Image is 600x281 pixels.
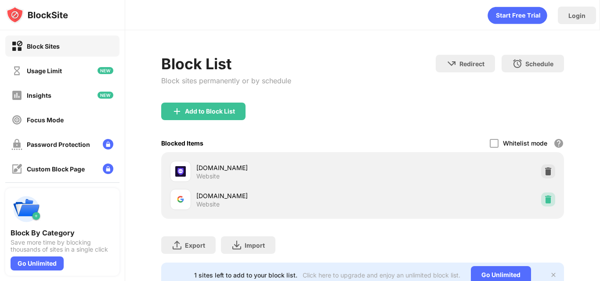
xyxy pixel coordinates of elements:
[459,60,484,68] div: Redirect
[161,55,291,73] div: Block List
[185,108,235,115] div: Add to Block List
[161,76,291,85] div: Block sites permanently or by schedule
[196,191,363,200] div: [DOMAIN_NAME]
[11,65,22,76] img: time-usage-off.svg
[27,116,64,124] div: Focus Mode
[98,92,113,99] img: new-icon.svg
[11,256,64,270] div: Go Unlimited
[175,166,186,177] img: favicons
[11,90,22,101] img: insights-off.svg
[6,6,68,24] img: logo-blocksite.svg
[185,242,205,249] div: Export
[194,271,297,279] div: 1 sites left to add to your block list.
[27,67,62,75] div: Usage Limit
[196,163,363,172] div: [DOMAIN_NAME]
[11,193,42,225] img: push-categories.svg
[525,60,553,68] div: Schedule
[196,172,220,180] div: Website
[196,200,220,208] div: Website
[245,242,265,249] div: Import
[550,271,557,278] img: x-button.svg
[27,165,85,173] div: Custom Block Page
[11,239,114,253] div: Save more time by blocking thousands of sites in a single click
[11,139,22,150] img: password-protection-off.svg
[27,43,60,50] div: Block Sites
[568,12,586,19] div: Login
[103,139,113,149] img: lock-menu.svg
[11,164,22,174] img: customize-block-page-off.svg
[503,139,547,147] div: Whitelist mode
[27,141,90,148] div: Password Protection
[11,41,22,52] img: block-on.svg
[161,139,203,147] div: Blocked Items
[11,114,22,125] img: focus-off.svg
[98,67,113,74] img: new-icon.svg
[175,194,186,205] img: favicons
[11,228,114,237] div: Block By Category
[488,7,547,24] div: animation
[303,271,460,279] div: Click here to upgrade and enjoy an unlimited block list.
[27,92,51,99] div: Insights
[103,164,113,174] img: lock-menu.svg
